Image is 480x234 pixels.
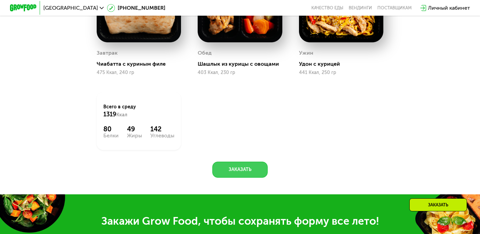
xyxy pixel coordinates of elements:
div: Личный кабинет [428,4,470,12]
a: Вендинги [349,5,372,11]
a: [PHONE_NUMBER] [107,4,165,12]
div: Всего в среду [103,104,174,118]
span: Ккал [116,112,127,118]
div: Обед [198,48,212,58]
div: 475 Ккал, 240 гр [97,70,181,75]
div: Ужин [299,48,313,58]
div: 80 [103,125,119,133]
div: 49 [127,125,142,133]
div: Углеводы [150,133,174,138]
div: поставщикам [377,5,412,11]
span: 1319 [103,111,116,118]
div: Шашлык из курицы с овощами [198,61,287,67]
div: 142 [150,125,174,133]
button: Заказать [212,162,268,178]
div: Заказать [409,198,467,211]
div: Жиры [127,133,142,138]
span: [GEOGRAPHIC_DATA] [43,5,98,11]
div: Чиабатта с куриным филе [97,61,186,67]
div: Белки [103,133,119,138]
div: Завтрак [97,48,118,58]
a: Качество еды [311,5,343,11]
div: 403 Ккал, 230 гр [198,70,282,75]
div: 441 Ккал, 250 гр [299,70,383,75]
div: Удон с курицей [299,61,389,67]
